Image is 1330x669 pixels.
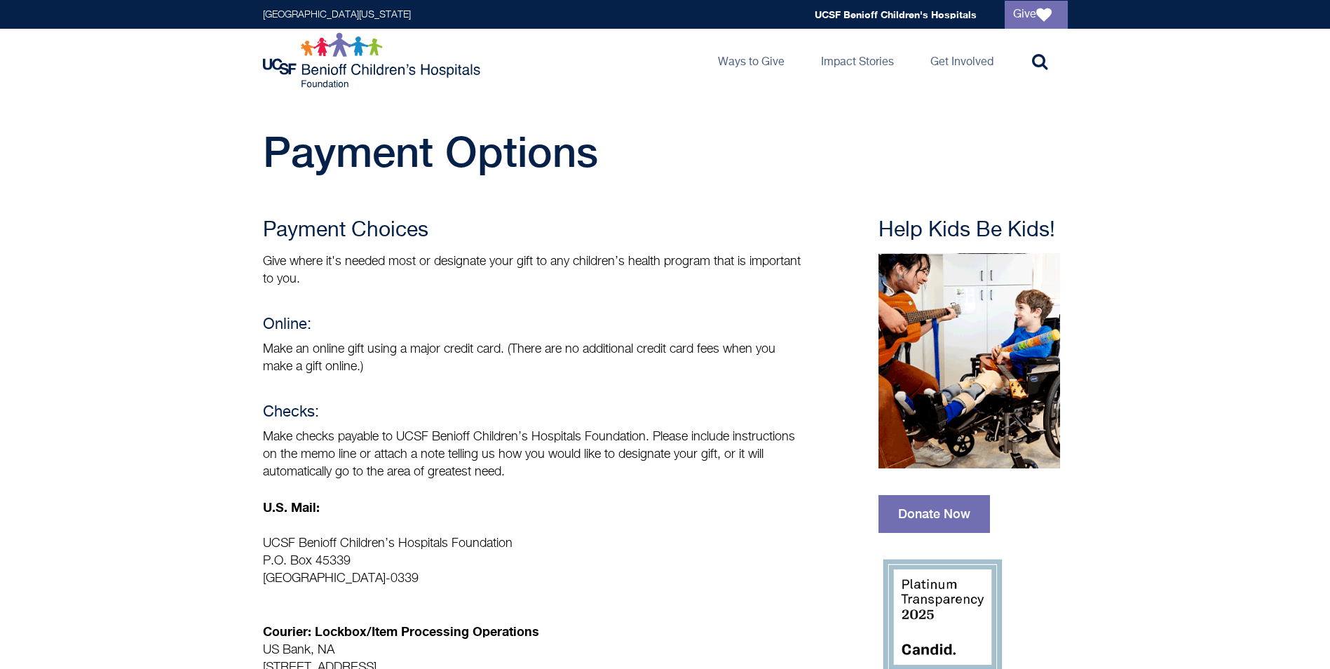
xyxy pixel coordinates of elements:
strong: Courier: Lockbox/Item Processing Operations [263,623,539,639]
a: [GEOGRAPHIC_DATA][US_STATE] [263,10,411,20]
h3: Help Kids Be Kids! [878,218,1068,243]
a: UCSF Benioff Children's Hospitals [815,8,977,20]
strong: U.S. Mail: [263,499,320,515]
p: Make checks payable to UCSF Benioff Children’s Hospitals Foundation. Please include instructions ... [263,428,803,481]
span: Payment Options [263,127,598,176]
a: Get Involved [919,29,1005,92]
h4: Checks: [263,404,803,421]
a: Impact Stories [810,29,905,92]
a: Donate Now [878,495,990,533]
a: Give [1005,1,1068,29]
h4: Online: [263,316,803,334]
a: Ways to Give [707,29,796,92]
p: UCSF Benioff Children’s Hospitals Foundation P.O. Box 45339 [GEOGRAPHIC_DATA]-0339 [263,535,803,588]
p: Make an online gift using a major credit card. (There are no additional credit card fees when you... [263,341,803,376]
img: Logo for UCSF Benioff Children's Hospitals Foundation [263,32,484,88]
h3: Payment Choices [263,218,803,243]
p: Give where it's needed most or designate your gift to any children’s health program that is impor... [263,253,803,288]
img: Music therapy session [878,253,1060,468]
